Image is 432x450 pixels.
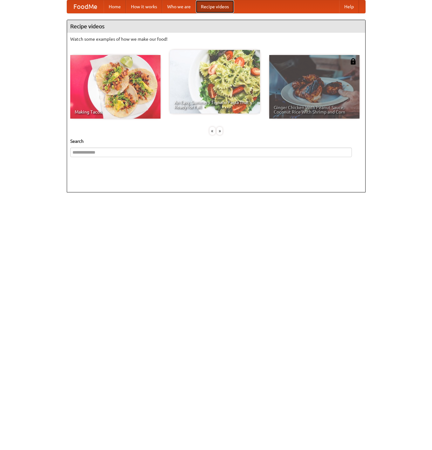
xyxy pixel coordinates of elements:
a: FoodMe [67,0,104,13]
h5: Search [70,138,362,144]
p: Watch some examples of how we make our food! [70,36,362,42]
h4: Recipe videos [67,20,365,33]
a: An Easy, Summery Tomato Pasta That's Ready for Fall [170,50,260,114]
a: Making Tacos [70,55,161,119]
img: 483408.png [350,58,356,65]
a: Help [339,0,359,13]
div: « [209,127,215,135]
a: How it works [126,0,162,13]
span: An Easy, Summery Tomato Pasta That's Ready for Fall [174,100,256,109]
a: Who we are [162,0,196,13]
span: Making Tacos [75,110,156,114]
a: Recipe videos [196,0,234,13]
div: » [217,127,223,135]
a: Home [104,0,126,13]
